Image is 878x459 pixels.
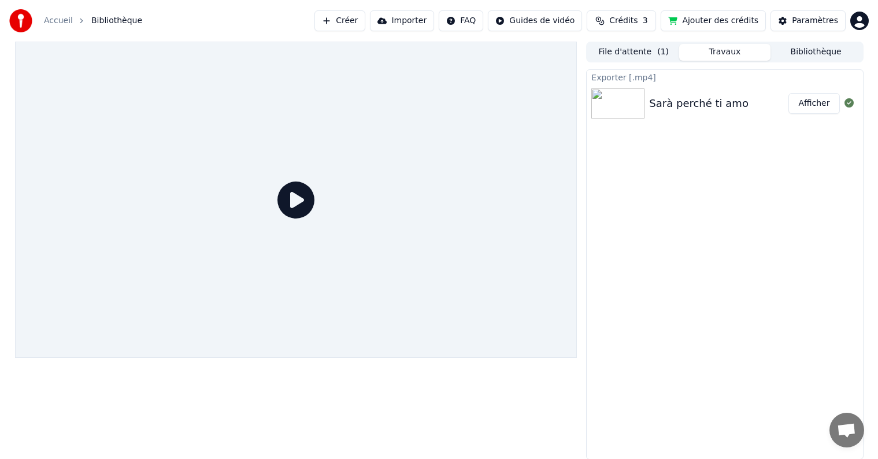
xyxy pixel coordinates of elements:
[314,10,365,31] button: Créer
[792,15,838,27] div: Paramètres
[488,10,582,31] button: Guides de vidéo
[649,95,749,112] div: Sarà perché ti amo
[587,10,656,31] button: Crédits3
[770,44,862,61] button: Bibliothèque
[661,10,766,31] button: Ajouter des crédits
[370,10,434,31] button: Importer
[9,9,32,32] img: youka
[439,10,483,31] button: FAQ
[588,44,679,61] button: File d'attente
[829,413,864,447] a: Ouvrir le chat
[657,46,669,58] span: ( 1 )
[587,70,862,84] div: Exporter [.mp4]
[770,10,846,31] button: Paramètres
[609,15,638,27] span: Crédits
[44,15,73,27] a: Accueil
[679,44,770,61] button: Travaux
[788,93,839,114] button: Afficher
[44,15,142,27] nav: breadcrumb
[91,15,142,27] span: Bibliothèque
[643,15,648,27] span: 3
